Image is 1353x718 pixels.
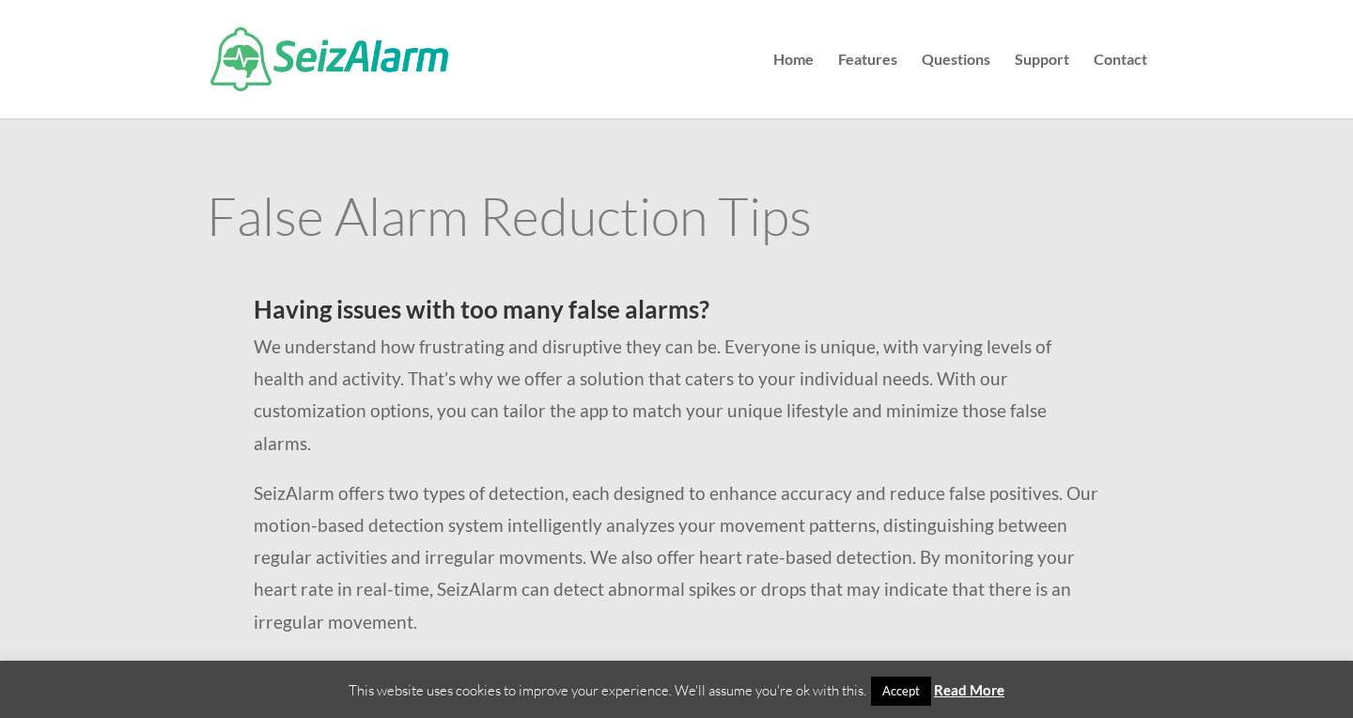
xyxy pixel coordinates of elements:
[934,681,1004,698] a: Read More
[254,331,1100,477] p: We understand how frustrating and disruptive they can be. Everyone is unique, with varying levels...
[1186,645,1332,697] iframe: Help widget launcher
[773,53,814,118] a: Home
[207,189,1147,251] h1: False Alarm Reduction Tips
[838,53,897,118] a: Features
[1015,53,1069,118] a: Support
[349,681,1004,699] span: This website uses cookies to improve your experience. We'll assume you're ok with this.
[871,677,931,706] a: Accept
[210,27,448,91] img: SeizAlarm
[254,297,1100,331] h2: Having issues with too many false alarms?
[922,53,990,118] a: Questions
[254,477,1100,656] p: SeizAlarm offers two types of detection, each designed to enhance accuracy and reduce false posit...
[1094,53,1147,118] a: Contact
